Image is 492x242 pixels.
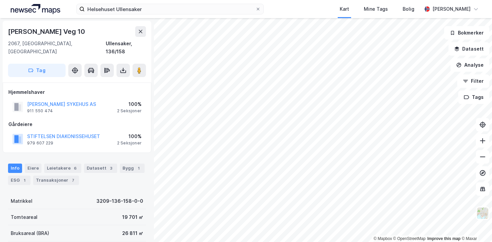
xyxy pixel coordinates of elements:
[108,165,114,172] div: 3
[8,120,146,128] div: Gårdeiere
[11,4,60,14] img: logo.a4113a55bc3d86da70a041830d287a7e.svg
[427,236,461,241] a: Improve this map
[364,5,388,13] div: Mine Tags
[340,5,349,13] div: Kart
[11,229,49,237] div: Bruksareal (BRA)
[21,177,28,184] div: 1
[25,164,42,173] div: Eiere
[135,165,142,172] div: 1
[458,90,489,104] button: Tags
[72,165,79,172] div: 6
[8,176,30,185] div: ESG
[84,164,117,173] div: Datasett
[96,197,143,205] div: 3209-136-158-0-0
[122,213,143,221] div: 19 701 ㎡
[476,207,489,220] img: Z
[374,236,392,241] a: Mapbox
[459,210,492,242] iframe: Chat Widget
[117,108,142,114] div: 2 Seksjoner
[70,177,76,184] div: 7
[33,176,79,185] div: Transaksjoner
[120,164,145,173] div: Bygg
[27,108,53,114] div: 911 550 474
[106,40,146,56] div: Ullensaker, 136/158
[117,100,142,108] div: 100%
[8,164,22,173] div: Info
[8,88,146,96] div: Hjemmelshaver
[8,26,86,37] div: [PERSON_NAME] Veg 10
[44,164,81,173] div: Leietakere
[393,236,426,241] a: OpenStreetMap
[85,4,255,14] input: Søk på adresse, matrikkel, gårdeiere, leietakere eller personer
[27,140,53,146] div: 979 607 229
[11,197,32,205] div: Matrikkel
[432,5,471,13] div: [PERSON_NAME]
[444,26,489,40] button: Bokmerker
[450,58,489,72] button: Analyse
[448,42,489,56] button: Datasett
[122,229,143,237] div: 26 811 ㎡
[8,64,66,77] button: Tag
[403,5,414,13] div: Bolig
[117,132,142,140] div: 100%
[457,74,489,88] button: Filter
[8,40,106,56] div: 2067, [GEOGRAPHIC_DATA], [GEOGRAPHIC_DATA]
[11,213,37,221] div: Tomteareal
[459,210,492,242] div: Kontrollprogram for chat
[117,140,142,146] div: 2 Seksjoner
